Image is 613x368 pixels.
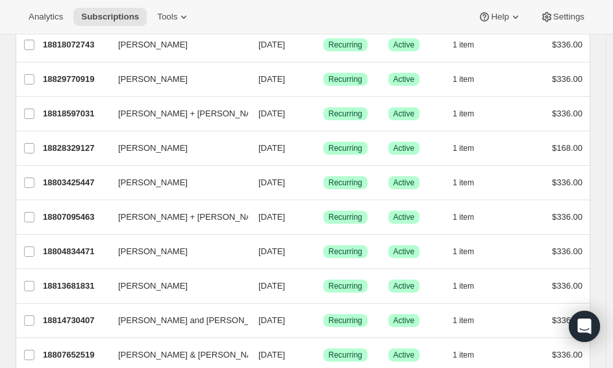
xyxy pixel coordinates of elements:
span: $168.00 [552,143,582,153]
button: [PERSON_NAME] [110,172,240,193]
span: [PERSON_NAME] [118,142,188,155]
button: [PERSON_NAME] [110,276,240,296]
span: Analytics [29,12,63,22]
p: 18814730407 [43,314,108,327]
button: [PERSON_NAME] [110,34,240,55]
p: 18818597031 [43,107,108,120]
span: [PERSON_NAME] [118,280,188,293]
span: [DATE] [258,109,285,118]
button: [PERSON_NAME] [110,69,240,90]
p: 18804834471 [43,245,108,258]
div: 18813681831[PERSON_NAME][DATE]SuccessRecurringSuccessActive1 item$336.00 [43,277,582,295]
button: 1 item [453,139,488,157]
p: 18807652519 [43,348,108,361]
span: $336.00 [552,212,582,222]
span: $336.00 [552,246,582,256]
span: Active [394,212,415,222]
span: $336.00 [552,109,582,118]
span: Help [491,12,508,22]
div: 18828329127[PERSON_NAME][DATE]SuccessRecurringSuccessActive1 item$168.00 [43,139,582,157]
button: Tools [149,8,198,26]
span: Active [394,74,415,85]
span: [DATE] [258,281,285,291]
p: 18818072743 [43,38,108,51]
button: 1 item [453,311,488,330]
div: Open Intercom Messenger [569,311,600,342]
span: [PERSON_NAME] [118,73,188,86]
span: [PERSON_NAME] & [PERSON_NAME] [118,348,268,361]
span: Recurring [329,177,362,188]
button: [PERSON_NAME] & [PERSON_NAME] [110,345,240,365]
span: $336.00 [552,350,582,360]
span: Recurring [329,40,362,50]
button: 1 item [453,70,488,88]
span: [DATE] [258,212,285,222]
button: Help [470,8,529,26]
span: Recurring [329,315,362,326]
span: 1 item [453,246,474,257]
span: 1 item [453,315,474,326]
span: [DATE] [258,143,285,153]
div: 18807095463[PERSON_NAME] + [PERSON_NAME][DATE]SuccessRecurringSuccessActive1 item$336.00 [43,208,582,226]
span: Recurring [329,350,362,360]
button: 1 item [453,105,488,123]
span: Active [394,177,415,188]
p: 18807095463 [43,211,108,224]
button: [PERSON_NAME] + [PERSON_NAME] [110,103,240,124]
span: Active [394,315,415,326]
span: [DATE] [258,74,285,84]
span: [PERSON_NAME] [118,245,188,258]
p: 18828329127 [43,142,108,155]
div: 18803425447[PERSON_NAME][DATE]SuccessRecurringSuccessActive1 item$336.00 [43,174,582,192]
span: 1 item [453,177,474,188]
span: Tools [157,12,177,22]
span: 1 item [453,109,474,119]
span: 1 item [453,74,474,85]
button: [PERSON_NAME] + [PERSON_NAME] [110,207,240,228]
span: Recurring [329,212,362,222]
span: 1 item [453,143,474,153]
span: [PERSON_NAME] + [PERSON_NAME] [118,107,267,120]
span: Recurring [329,74,362,85]
span: [DATE] [258,177,285,187]
span: Active [394,109,415,119]
span: 1 item [453,40,474,50]
span: [DATE] [258,350,285,360]
button: 1 item [453,243,488,261]
span: 1 item [453,281,474,291]
span: 1 item [453,350,474,360]
span: Active [394,246,415,257]
span: [PERSON_NAME] + [PERSON_NAME] [118,211,267,224]
span: [DATE] [258,40,285,49]
div: 18829770919[PERSON_NAME][DATE]SuccessRecurringSuccessActive1 item$336.00 [43,70,582,88]
div: 18804834471[PERSON_NAME][DATE]SuccessRecurringSuccessActive1 item$336.00 [43,243,582,261]
button: 1 item [453,36,488,54]
span: 1 item [453,212,474,222]
div: 18818597031[PERSON_NAME] + [PERSON_NAME][DATE]SuccessRecurringSuccessActive1 item$336.00 [43,105,582,123]
span: Active [394,281,415,291]
span: $336.00 [552,281,582,291]
span: Settings [553,12,584,22]
button: 1 item [453,277,488,295]
p: 18803425447 [43,176,108,189]
span: Active [394,143,415,153]
button: 1 item [453,174,488,192]
div: 18807652519[PERSON_NAME] & [PERSON_NAME][DATE]SuccessRecurringSuccessActive1 item$336.00 [43,346,582,364]
span: $336.00 [552,40,582,49]
p: 18813681831 [43,280,108,293]
span: [PERSON_NAME] and [PERSON_NAME] [118,314,276,327]
button: Settings [532,8,592,26]
span: [DATE] [258,246,285,256]
span: $336.00 [552,315,582,325]
span: Active [394,40,415,50]
span: Recurring [329,143,362,153]
span: Subscriptions [81,12,139,22]
button: 1 item [453,346,488,364]
button: 1 item [453,208,488,226]
span: Active [394,350,415,360]
button: Subscriptions [73,8,147,26]
button: [PERSON_NAME] [110,241,240,262]
span: Recurring [329,109,362,119]
button: Analytics [21,8,71,26]
span: [DATE] [258,315,285,325]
